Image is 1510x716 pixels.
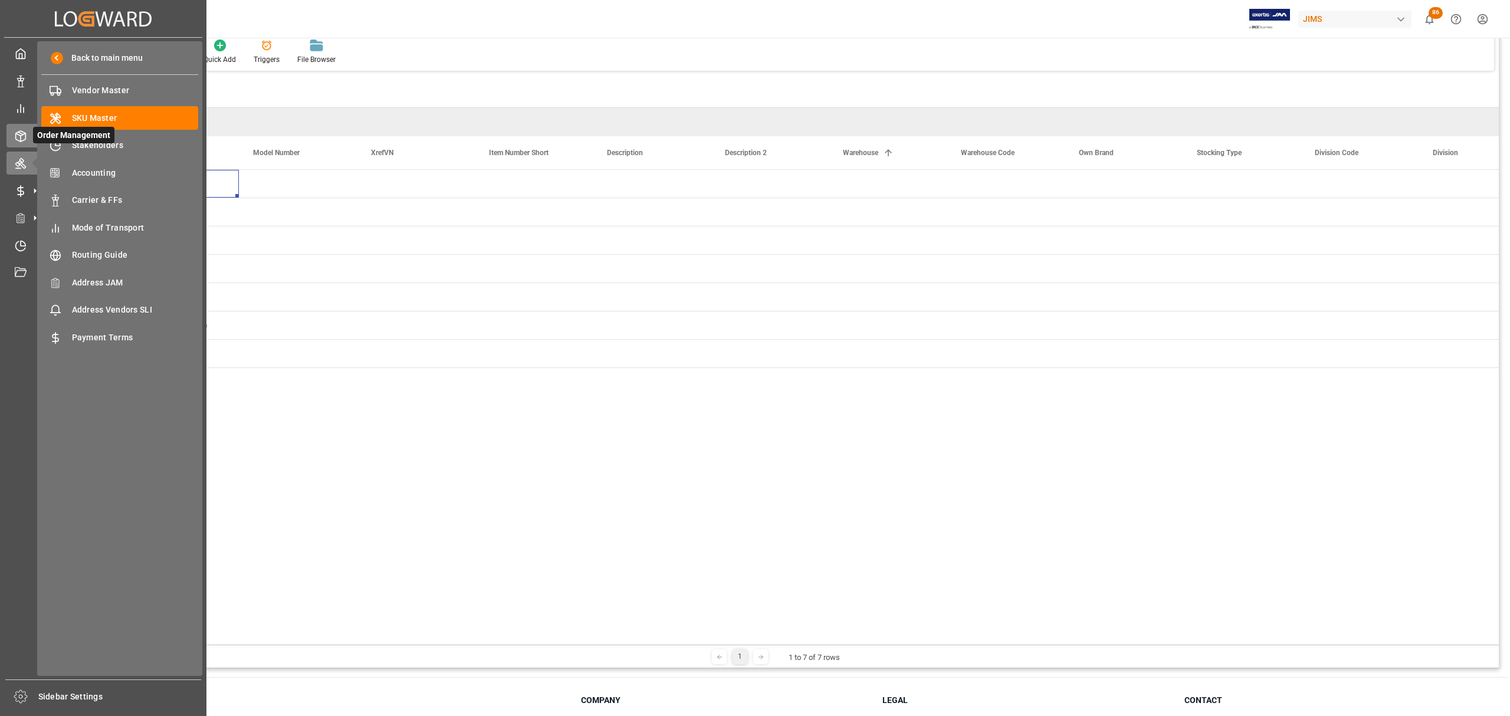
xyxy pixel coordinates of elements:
[6,42,200,65] a: My Cockpit
[6,97,200,120] a: My Reports
[41,216,198,239] a: Mode of Transport
[1184,694,1471,707] h3: Contact
[41,161,198,184] a: Accounting
[33,127,114,143] span: Order Management
[72,304,199,316] span: Address Vendors SLI
[41,189,198,212] a: Carrier & FFs
[41,244,198,267] a: Routing Guide
[254,54,280,65] div: Triggers
[725,149,767,157] span: Description 2
[72,194,199,206] span: Carrier & FFs
[1298,8,1416,30] button: JIMS
[72,167,199,179] span: Accounting
[203,54,236,65] div: Quick Add
[1249,9,1290,29] img: Exertis%20JAM%20-%20Email%20Logo.jpg_1722504956.jpg
[6,261,200,284] a: Document Management
[1429,7,1443,19] span: 86
[733,649,747,664] div: 1
[6,234,200,257] a: Timeslot Management V2
[1197,149,1242,157] span: Stocking Type
[882,694,1169,707] h3: Legal
[72,331,199,344] span: Payment Terms
[72,112,199,124] span: SKU Master
[41,106,198,129] a: SKU Master
[1443,6,1469,32] button: Help Center
[72,249,199,261] span: Routing Guide
[489,149,549,157] span: Item Number Short
[607,149,643,157] span: Description
[581,694,868,707] h3: Company
[1315,149,1358,157] span: Division Code
[789,652,840,664] div: 1 to 7 of 7 rows
[41,298,198,321] a: Address Vendors SLI
[1298,11,1411,28] div: JIMS
[371,149,393,157] span: XrefVN
[843,149,878,157] span: Warehouse
[41,134,198,157] a: Stakeholders
[297,54,336,65] div: File Browser
[1416,6,1443,32] button: show 86 new notifications
[41,79,198,102] a: Vendor Master
[41,271,198,294] a: Address JAM
[38,691,202,703] span: Sidebar Settings
[63,52,143,64] span: Back to main menu
[72,84,199,97] span: Vendor Master
[1079,149,1114,157] span: Own Brand
[961,149,1015,157] span: Warehouse Code
[1433,149,1458,157] span: Division
[72,277,199,289] span: Address JAM
[6,69,200,92] a: Data Management
[41,326,198,349] a: Payment Terms
[72,222,199,234] span: Mode of Transport
[72,139,199,152] span: Stakeholders
[253,149,300,157] span: Model Number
